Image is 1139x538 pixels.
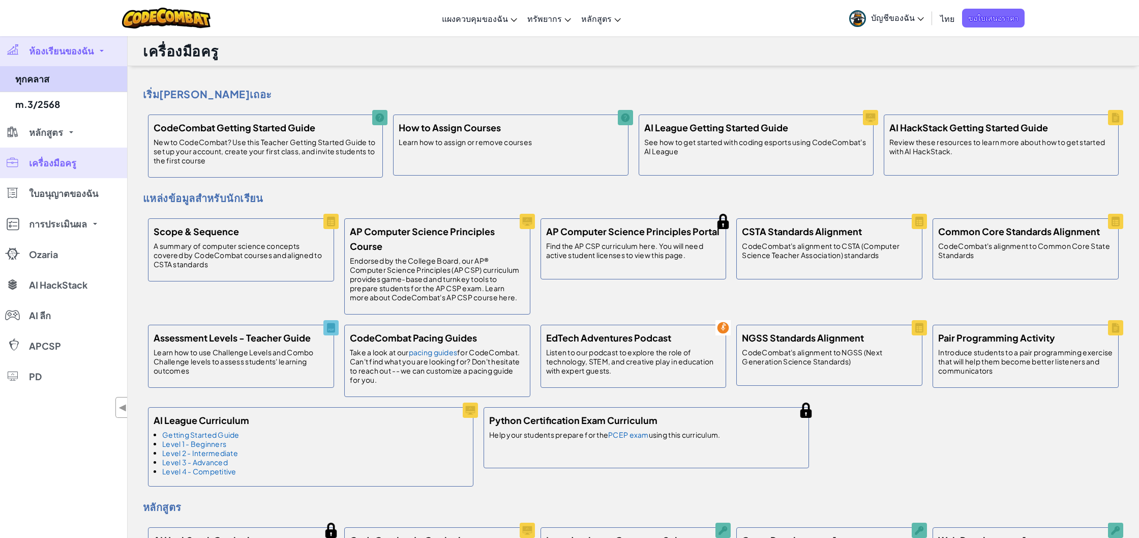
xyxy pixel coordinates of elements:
a: NGSS Standards Alignment CodeCombat's alignment to NGSS (Next Generation Science Standards) [731,320,927,391]
p: See how to get started with coding esports using CodeCombat's AI League [644,137,868,156]
a: AP Computer Science Principles Portal Find the AP CSP curriculum here. You will need active stude... [535,213,732,285]
a: Getting Started Guide [162,430,239,439]
a: ขอใบเสนอราคา [962,9,1025,27]
a: Level 4 - Competitive [162,467,236,476]
h5: AP Computer Science Principles Course [350,224,525,253]
span: ทรัพยากร [527,13,562,24]
h5: Assessment Levels - Teacher Guide [154,330,311,345]
span: AI ลีก [29,311,51,320]
p: Listen to our podcast to explore the role of technology, STEM, and creative play in education wit... [546,348,721,375]
p: CodeCombat's alignment to CSTA (Computer Science Teacher Association) standards [742,241,917,260]
a: หลักสูตร [576,5,626,32]
h4: แหล่งข้อมูลสำหรับนักเรียน [143,190,1124,206]
img: CodeCombat logo [122,8,211,29]
a: ทรัพยากร [522,5,576,32]
h5: EdTech Adventures Podcast [546,330,671,345]
a: EdTech Adventures Podcast Listen to our podcast to explore the role of technology, STEM, and crea... [535,320,732,393]
p: Review these resources to learn more about how to get started with AI HackStack. [889,137,1113,156]
span: เครื่องมือครู [29,158,76,167]
h5: Pair Programming Activity [938,330,1055,345]
h5: AI HackStack Getting Started Guide [889,120,1048,135]
p: CodeCombat's alignment to Common Core State Standards [938,241,1113,260]
h1: เครื่องมือครู [143,41,219,61]
span: ใบอนุญาตของฉัน [29,189,98,198]
span: Ozaria [29,250,58,259]
p: Take a look at our for CodeCombat. Can't find what you are looking for? Don't hesitate to reach o... [350,348,525,384]
span: แผงควบคุมของฉัน [442,13,508,24]
span: ห้องเรียนของฉัน [29,46,94,55]
a: CodeCombat Getting Started Guide New to CodeCombat? Use this Teacher Getting Started Guide to set... [143,109,388,183]
span: AI HackStack [29,280,87,290]
a: CodeCombat Pacing Guides Take a look at ourpacing guidesfor CodeCombat. Can't find what you are l... [339,320,535,402]
a: CSTA Standards Alignment CodeCombat's alignment to CSTA (Computer Science Teacher Association) st... [731,213,927,285]
img: avatar [849,10,866,27]
h5: CodeCombat Getting Started Guide [154,120,315,135]
p: Help your students prepare for the using this curriculum. [489,430,721,439]
p: New to CodeCombat? Use this Teacher Getting Started Guide to set up your account, create your fir... [154,137,377,165]
a: PCEP exam [608,430,648,439]
h5: AP Computer Science Principles Portal [546,224,720,239]
p: Endorsed by the College Board, our AP® Computer Science Principles (AP CSP) curriculum provides g... [350,256,525,302]
span: หลักสูตร [581,13,612,24]
h5: NGSS Standards Alignment [742,330,864,345]
a: แผงควบคุมของฉัน [437,5,522,32]
h5: AI League Getting Started Guide [644,120,788,135]
h5: AI League Curriculum [154,413,249,428]
p: CodeCombat's alignment to NGSS (Next Generation Science Standards) [742,348,917,366]
h5: Scope & Sequence [154,224,239,239]
a: Level 2 - Intermediate [162,448,238,458]
h5: CodeCombat Pacing Guides [350,330,477,345]
a: Assessment Levels - Teacher Guide Learn how to use Challenge Levels and Combo Challenge levels to... [143,320,339,393]
a: How to Assign Courses Learn how to assign or remove courses [388,109,633,181]
a: Python Certification Exam Curriculum Help your students prepare for thePCEP examusing this curric... [478,402,814,473]
h4: เริ่ม[PERSON_NAME]เถอะ [143,87,1124,102]
a: pacing guides [409,348,458,357]
p: Find the AP CSP curriculum here. You will need active student licenses to view this page. [546,241,721,260]
h5: Common Core Standards Alignment [938,224,1100,239]
p: Learn how to use Challenge Levels and Combo Challenge levels to assess students' learning outcomes [154,348,328,375]
p: Introduce students to a pair programming exercise that will help them become better listeners and... [938,348,1113,375]
p: A summary of computer science concepts covered by CodeCombat courses and aligned to CSTA standards [154,241,328,269]
span: ◀ [118,400,127,415]
a: AP Computer Science Principles Course Endorsed by the College Board, our AP® Computer Science Pri... [339,213,535,320]
a: Level 1 - Beginners [162,439,226,448]
p: Learn how to assign or remove courses [399,137,532,147]
a: AI League Getting Started Guide See how to get started with coding esports using CodeCombat's AI ... [634,109,879,181]
span: ไทย [940,13,954,24]
span: บัญชีของฉัน [871,12,924,23]
a: ไทย [935,5,960,32]
a: AI HackStack Getting Started Guide Review these resources to learn more about how to get started ... [879,109,1124,181]
a: Level 3 - Advanced [162,458,228,467]
a: Scope & Sequence A summary of computer science concepts covered by CodeCombat courses and aligned... [143,213,339,287]
a: Common Core Standards Alignment CodeCombat's alignment to Common Core State Standards [927,213,1124,285]
a: Pair Programming Activity Introduce students to a pair programming exercise that will help them b... [927,320,1124,393]
h5: CSTA Standards Alignment [742,224,862,239]
h4: หลักสูตร [143,499,1124,515]
a: บัญชีของฉัน [844,2,929,34]
h5: Python Certification Exam Curriculum [489,413,657,428]
h5: How to Assign Courses [399,120,501,135]
span: หลักสูตร [29,128,63,137]
span: การประเมินผล [29,219,87,229]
